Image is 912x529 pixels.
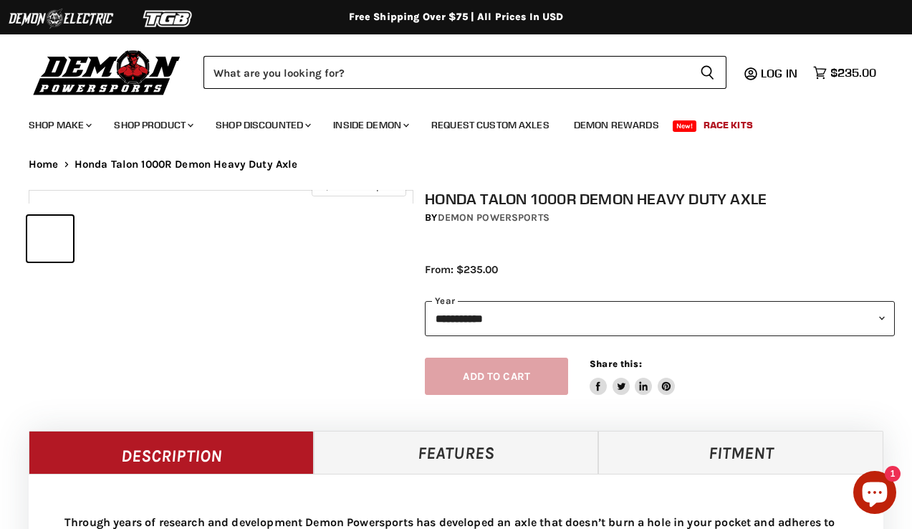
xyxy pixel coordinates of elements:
a: Fitment [598,431,883,474]
h1: Honda Talon 1000R Demon Heavy Duty Axle [425,190,895,208]
a: Inside Demon [322,110,418,140]
button: IMAGE thumbnail [27,216,73,262]
a: Shop Product [103,110,202,140]
a: Shop Discounted [205,110,320,140]
img: Demon Powersports [29,47,186,97]
a: Description [29,431,314,474]
select: year [425,301,895,336]
img: TGB Logo 2 [115,5,222,32]
a: Race Kits [693,110,764,140]
span: Honda Talon 1000R Demon Heavy Duty Axle [75,158,298,171]
button: Search [688,56,726,89]
ul: Main menu [18,105,873,140]
a: Demon Rewards [563,110,670,140]
aside: Share this: [590,358,675,396]
span: From: $235.00 [425,263,498,276]
img: Demon Electric Logo 2 [7,5,115,32]
a: Features [314,431,599,474]
a: Shop Make [18,110,100,140]
a: Home [29,158,59,171]
input: Search [203,56,688,89]
span: New! [673,120,697,132]
button: IMAGE thumbnail [77,216,123,262]
div: by [425,210,895,226]
span: Share this: [590,358,641,369]
span: Click to expand [319,181,398,191]
span: $235.00 [830,66,876,80]
inbox-online-store-chat: Shopify online store chat [849,471,901,518]
a: Demon Powersports [438,211,549,224]
span: Log in [761,66,797,80]
a: Log in [754,67,806,80]
a: Request Custom Axles [421,110,560,140]
a: $235.00 [806,62,883,83]
form: Product [203,56,726,89]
